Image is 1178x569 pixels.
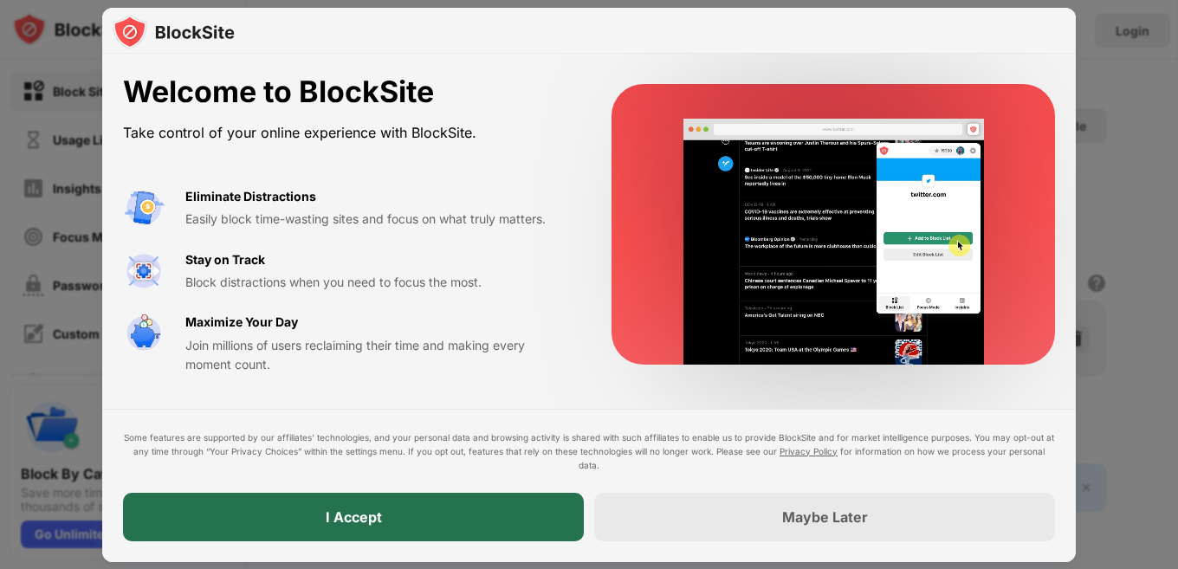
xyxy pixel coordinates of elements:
div: Easily block time-wasting sites and focus on what truly matters. [185,210,570,229]
div: Block distractions when you need to focus the most. [185,273,570,292]
div: Maybe Later [782,508,868,526]
div: Welcome to BlockSite [123,74,570,110]
div: I Accept [326,508,382,526]
div: Eliminate Distractions [185,187,316,206]
img: value-safe-time.svg [123,313,165,354]
img: value-focus.svg [123,250,165,292]
div: Stay on Track [185,250,265,269]
a: Privacy Policy [780,446,838,456]
div: Take control of your online experience with BlockSite. [123,120,570,145]
div: Maximize Your Day [185,313,298,332]
div: Join millions of users reclaiming their time and making every moment count. [185,336,570,375]
img: logo-blocksite.svg [113,15,235,49]
img: value-avoid-distractions.svg [123,187,165,229]
div: Some features are supported by our affiliates’ technologies, and your personal data and browsing ... [123,430,1055,472]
